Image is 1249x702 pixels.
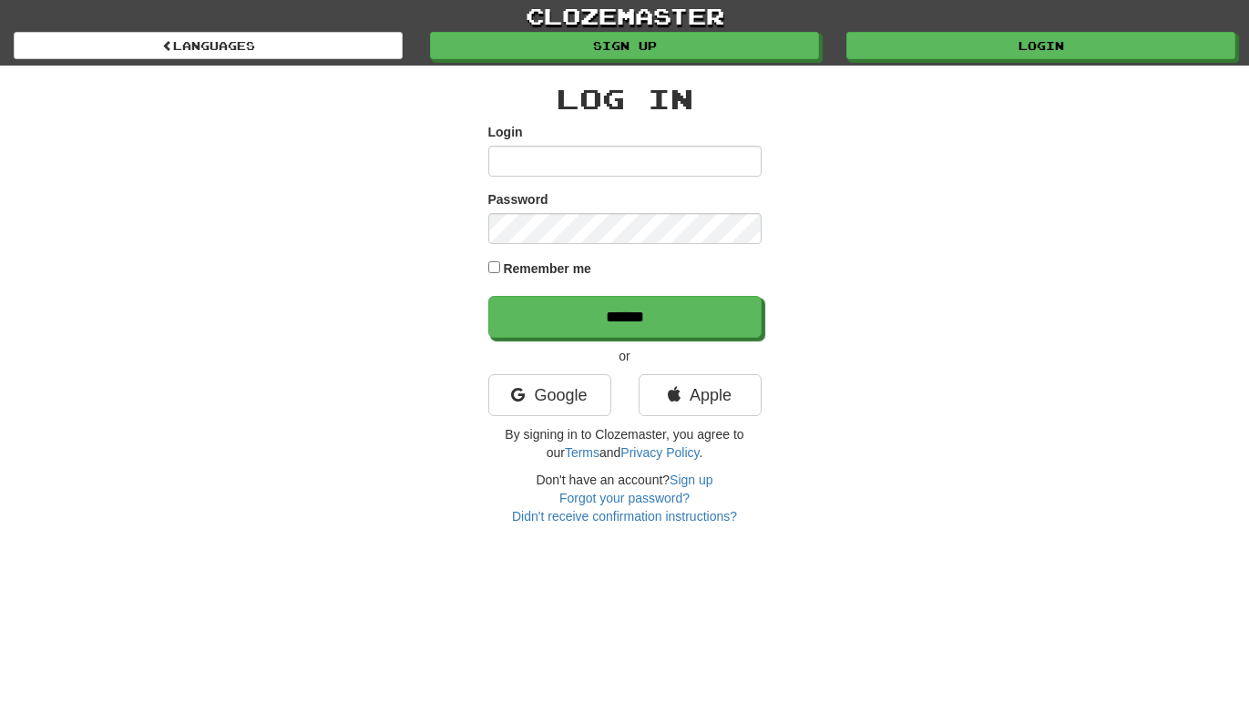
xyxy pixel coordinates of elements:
[14,32,403,59] a: Languages
[488,84,762,114] h2: Log In
[639,374,762,416] a: Apple
[488,190,548,209] label: Password
[488,347,762,365] p: or
[488,374,611,416] a: Google
[488,123,523,141] label: Login
[430,32,819,59] a: Sign up
[488,471,762,525] div: Don't have an account?
[620,445,699,460] a: Privacy Policy
[559,491,690,505] a: Forgot your password?
[670,473,712,487] a: Sign up
[846,32,1235,59] a: Login
[503,259,591,278] label: Remember me
[512,509,737,524] a: Didn't receive confirmation instructions?
[565,445,599,460] a: Terms
[488,425,762,462] p: By signing in to Clozemaster, you agree to our and .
